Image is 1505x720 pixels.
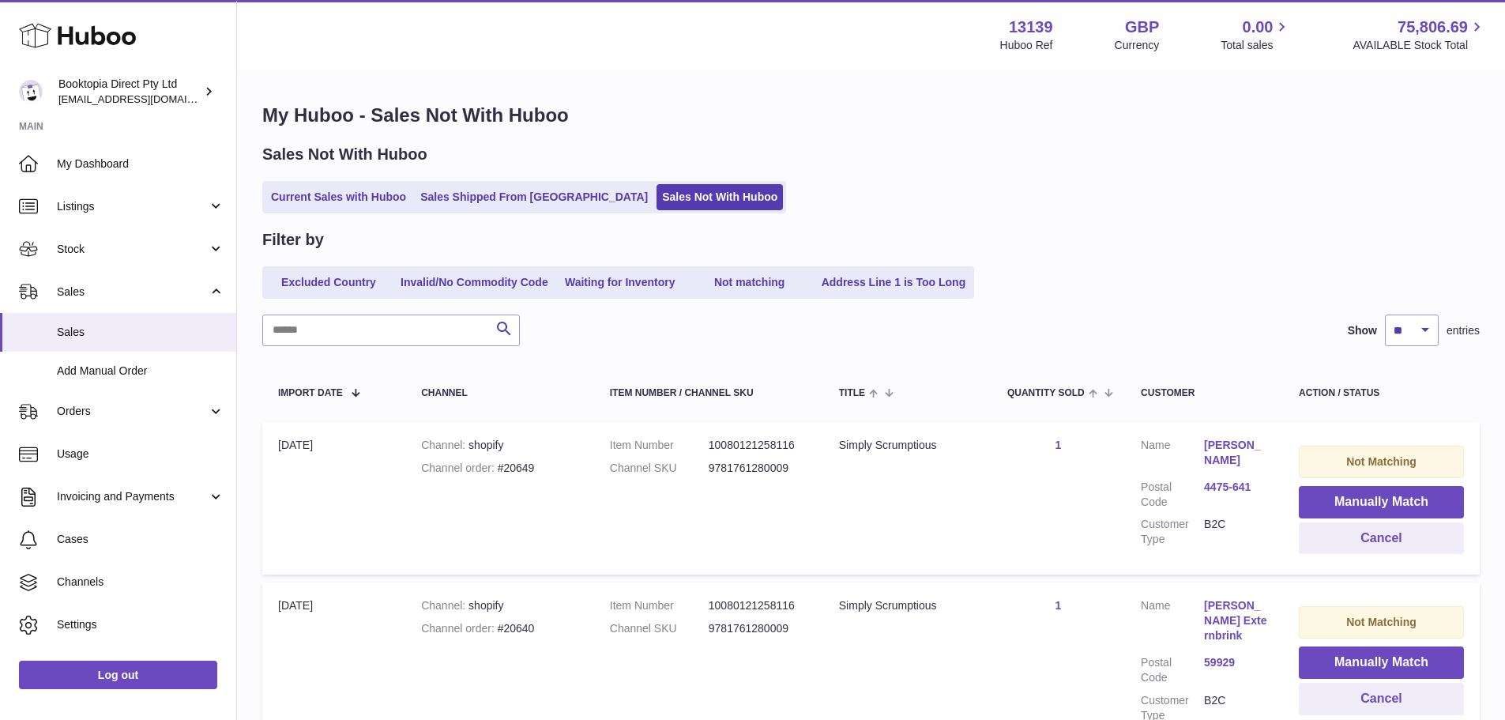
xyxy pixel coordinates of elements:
a: 59929 [1204,655,1267,670]
span: Sales [57,325,224,340]
div: Booktopia Direct Pty Ltd [58,77,201,107]
h2: Filter by [262,229,324,251]
button: Cancel [1299,522,1464,555]
span: entries [1447,323,1480,338]
h1: My Huboo - Sales Not With Huboo [262,103,1480,128]
div: #20649 [421,461,578,476]
span: My Dashboard [57,156,224,172]
dt: Customer Type [1141,517,1204,547]
div: shopify [421,438,578,453]
strong: Channel [421,599,468,612]
td: [DATE] [262,422,405,575]
span: Orders [57,404,208,419]
span: Add Manual Order [57,364,224,379]
div: Simply Scrumptious [839,438,976,453]
dt: Name [1141,598,1204,647]
span: Sales [57,285,208,300]
strong: Channel order [421,462,498,474]
label: Show [1348,323,1377,338]
span: [EMAIL_ADDRESS][DOMAIN_NAME] [58,92,232,105]
dt: Name [1141,438,1204,472]
dd: 9781761280009 [709,621,807,636]
div: Customer [1141,388,1267,398]
strong: Not Matching [1346,455,1417,468]
span: AVAILABLE Stock Total [1353,38,1486,53]
a: [PERSON_NAME] [1204,438,1267,468]
button: Manually Match [1299,486,1464,518]
a: Excluded Country [265,270,392,296]
a: Waiting for Inventory [557,270,683,296]
span: Import date [278,388,343,398]
dt: Postal Code [1141,480,1204,510]
span: Listings [57,199,208,214]
a: Sales Shipped From [GEOGRAPHIC_DATA] [415,184,653,210]
span: Title [839,388,865,398]
span: Cases [57,532,224,547]
a: Invalid/No Commodity Code [395,270,554,296]
a: 0.00 Total sales [1221,17,1291,53]
dt: Channel SKU [610,621,709,636]
dd: B2C [1204,517,1267,547]
span: Stock [57,242,208,257]
a: [PERSON_NAME] Externbrink [1204,598,1267,643]
dt: Channel SKU [610,461,709,476]
h2: Sales Not With Huboo [262,144,427,165]
dt: Item Number [610,598,709,613]
dt: Item Number [610,438,709,453]
a: 75,806.69 AVAILABLE Stock Total [1353,17,1486,53]
span: Usage [57,447,224,462]
strong: Not Matching [1346,616,1417,628]
div: Channel [421,388,578,398]
div: Action / Status [1299,388,1464,398]
a: Current Sales with Huboo [265,184,412,210]
dd: 9781761280009 [709,461,807,476]
a: Log out [19,661,217,689]
div: #20640 [421,621,578,636]
dt: Postal Code [1141,655,1204,685]
strong: Channel order [421,622,498,635]
span: Channels [57,575,224,590]
a: Sales Not With Huboo [657,184,783,210]
a: 1 [1055,599,1062,612]
div: shopify [421,598,578,613]
a: 4475-641 [1204,480,1267,495]
div: Huboo Ref [1000,38,1053,53]
a: Not matching [687,270,813,296]
span: Quantity Sold [1007,388,1085,398]
div: Item Number / Channel SKU [610,388,807,398]
span: Invoicing and Payments [57,489,208,504]
div: Simply Scrumptious [839,598,976,613]
a: Address Line 1 is Too Long [816,270,972,296]
strong: 13139 [1009,17,1053,38]
button: Cancel [1299,683,1464,715]
dd: 10080121258116 [709,438,807,453]
span: 0.00 [1243,17,1274,38]
span: 75,806.69 [1398,17,1468,38]
span: Settings [57,617,224,632]
span: Total sales [1221,38,1291,53]
dd: 10080121258116 [709,598,807,613]
a: 1 [1055,439,1062,451]
strong: GBP [1125,17,1159,38]
strong: Channel [421,439,468,451]
button: Manually Match [1299,646,1464,679]
img: clientservices@ourserviceworks.com [19,80,43,104]
div: Currency [1115,38,1160,53]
